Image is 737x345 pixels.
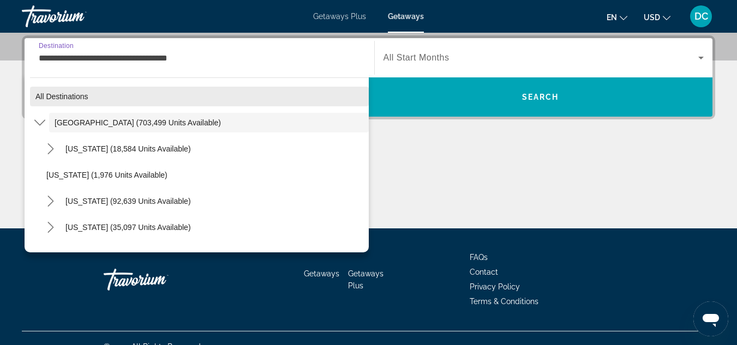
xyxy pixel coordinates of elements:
button: Select destination: Arizona (18,584 units available) [60,139,369,159]
a: Privacy Policy [470,282,520,291]
button: Select destination: All destinations [30,87,369,106]
button: User Menu [687,5,715,28]
span: en [607,13,617,22]
span: [US_STATE] (1,976 units available) [46,171,167,179]
button: Select destination: Delaware (32 units available) [41,244,369,263]
a: Go Home [104,263,213,296]
a: Getaways Plus [313,12,366,21]
span: All Start Months [384,53,450,62]
span: [US_STATE] (35,097 units available) [65,223,191,232]
button: Change language [607,9,627,25]
span: [GEOGRAPHIC_DATA] (703,499 units available) [55,118,221,127]
a: Getaways [304,269,339,278]
button: Select destination: Colorado (35,097 units available) [60,217,369,237]
a: Contact [470,268,498,276]
a: Getaways Plus [348,269,384,290]
a: Getaways [388,12,424,21]
span: All destinations [35,92,88,101]
span: Search [522,93,559,101]
div: Search widget [25,38,712,117]
span: [US_STATE] (92,639 units available) [65,197,191,205]
span: USD [644,13,660,22]
button: Change currency [644,9,670,25]
button: Select destination: California (92,639 units available) [60,191,369,211]
span: DC [694,11,708,22]
span: [US_STATE] (18,584 units available) [65,144,191,153]
span: Destination [39,42,74,49]
div: Destination options [25,72,369,252]
button: Select destination: Arkansas (1,976 units available) [41,165,369,185]
button: Search [369,77,713,117]
button: Toggle Arizona (18,584 units available) submenu [41,140,60,159]
button: Toggle United States (703,499 units available) submenu [30,113,49,132]
button: Toggle Colorado (35,097 units available) submenu [41,218,60,237]
a: Travorium [22,2,131,31]
button: Select destination: United States (703,499 units available) [49,113,369,132]
iframe: Button to launch messaging window [693,301,728,336]
button: Toggle California (92,639 units available) submenu [41,192,60,211]
a: Terms & Conditions [470,297,538,306]
input: Select destination [39,52,360,65]
a: FAQs [470,253,488,262]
